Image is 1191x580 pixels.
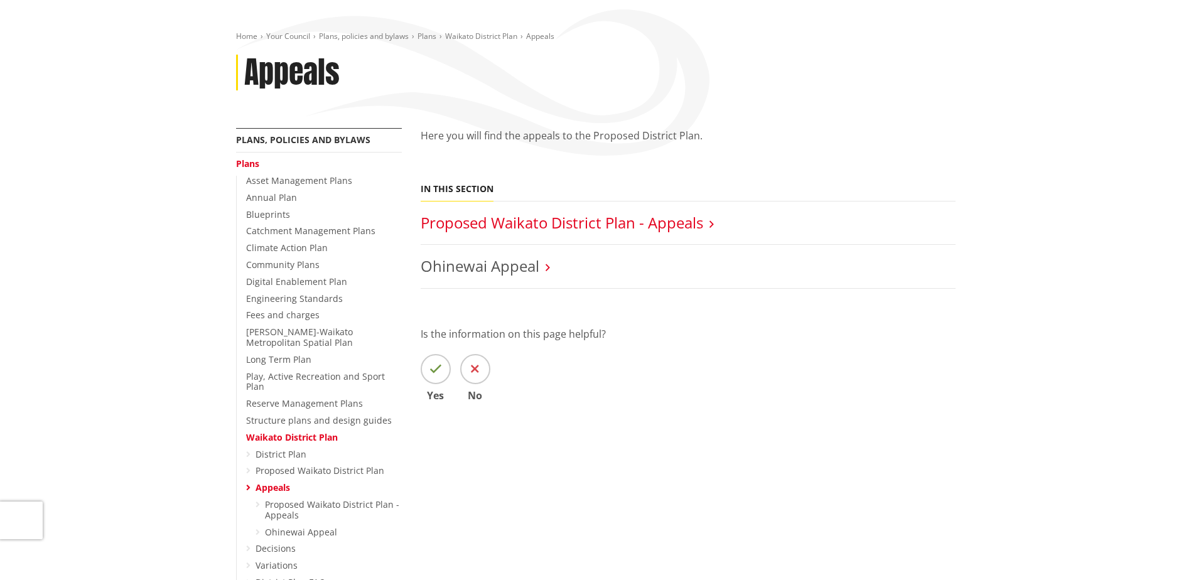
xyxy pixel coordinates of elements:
a: Ohinewai Appeal [265,526,337,538]
a: Ohinewai Appeal [421,255,539,276]
a: Reserve Management Plans [246,397,363,409]
a: Engineering Standards [246,293,343,304]
a: Plans, policies and bylaws [319,31,409,41]
a: Climate Action Plan [246,242,328,254]
h5: In this section [421,184,493,195]
a: Decisions [256,542,296,554]
a: Structure plans and design guides [246,414,392,426]
iframe: Messenger Launcher [1133,527,1178,572]
span: Appeals [526,31,554,41]
a: Appeals [256,481,290,493]
a: Plans [418,31,436,41]
a: Proposed Waikato District Plan - Appeals [421,212,703,233]
a: Proposed Waikato District Plan [256,465,384,476]
p: Is the information on this page helpful? [421,326,956,341]
span: No [460,390,490,400]
a: [PERSON_NAME]-Waikato Metropolitan Spatial Plan [246,326,353,348]
p: Here you will find the appeals to the Proposed District Plan. [421,128,956,143]
a: Home [236,31,257,41]
a: Asset Management Plans [246,175,352,186]
a: Plans, policies and bylaws [236,134,370,146]
a: Waikato District Plan [445,31,517,41]
a: Fees and charges [246,309,320,321]
a: Variations [256,559,298,571]
a: Proposed Waikato District Plan - Appeals [265,498,399,521]
a: Long Term Plan [246,353,311,365]
a: Play, Active Recreation and Sport Plan [246,370,385,393]
nav: breadcrumb [236,31,956,42]
a: District Plan [256,448,306,460]
a: Community Plans [246,259,320,271]
a: Annual Plan [246,191,297,203]
a: Digital Enablement Plan [246,276,347,287]
a: Your Council [266,31,310,41]
h1: Appeals [244,55,340,91]
a: Plans [236,158,259,169]
a: Catchment Management Plans [246,225,375,237]
span: Yes [421,390,451,400]
a: Blueprints [246,208,290,220]
a: Waikato District Plan [246,431,338,443]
